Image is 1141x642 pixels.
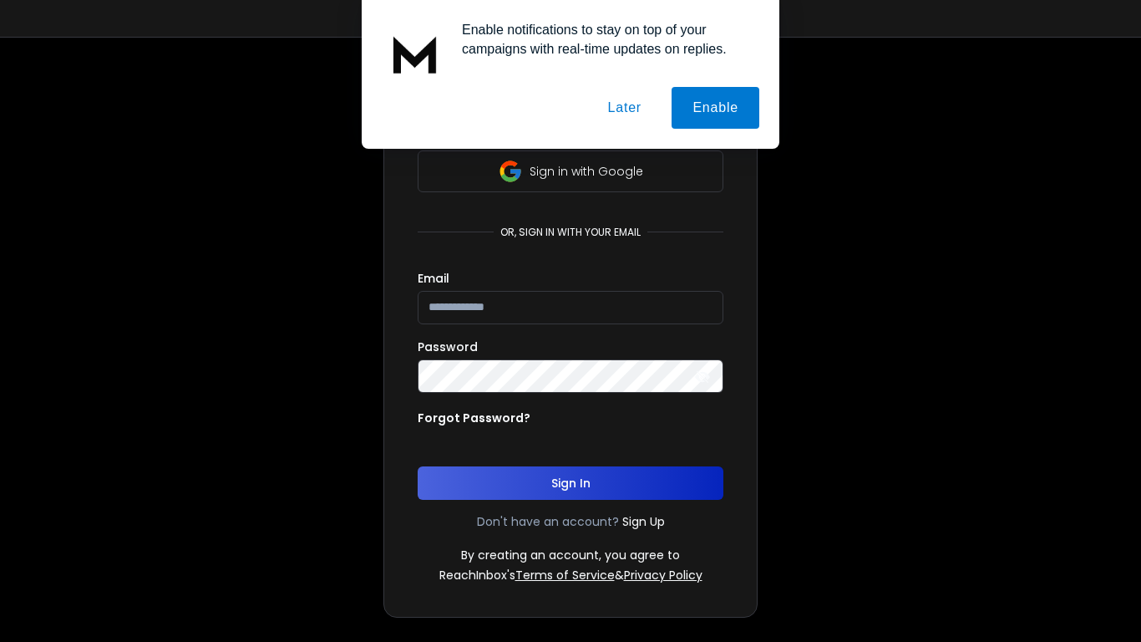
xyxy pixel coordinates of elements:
button: Sign In [418,466,723,500]
button: Sign in with Google [418,150,723,192]
div: Enable notifications to stay on top of your campaigns with real-time updates on replies. [449,20,759,59]
label: Email [418,273,449,284]
p: By creating an account, you agree to [461,547,680,563]
button: Later [586,87,662,129]
a: Sign Up [622,513,665,530]
p: or, sign in with your email [494,226,647,239]
p: Don't have an account? [477,513,619,530]
label: Password [418,341,478,353]
p: Forgot Password? [418,410,530,426]
a: Privacy Policy [624,567,702,583]
img: notification icon [382,20,449,87]
p: ReachInbox's & [439,567,702,583]
button: Enable [672,87,759,129]
p: Sign in with Google [530,163,643,180]
a: Terms of Service [515,567,615,583]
